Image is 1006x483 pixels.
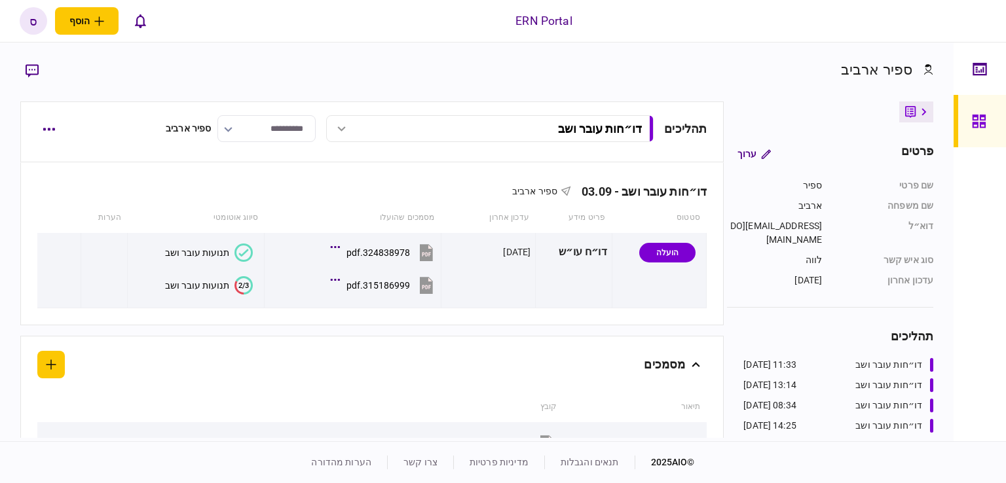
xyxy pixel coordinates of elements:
[635,456,695,469] div: © 2025 AIO
[743,358,796,372] div: 11:33 [DATE]
[639,243,696,262] div: הועלה
[464,429,557,458] button: 204211809.pdf
[743,358,933,372] a: דו״חות עובר ושב11:33 [DATE]
[835,179,933,192] div: שם פרטי
[238,281,249,289] text: 2/3
[515,12,572,29] div: ERN Portal
[835,274,933,287] div: עדכון אחרון
[165,276,253,295] button: 2/3תנועות עובר ושב
[333,238,436,267] button: 324838978.pdf
[540,238,606,267] div: דו״ח עו״ש
[166,122,211,135] div: ספיר ארביב
[855,419,922,433] div: דו״חות עובר ושב
[855,358,922,372] div: דו״חות עובר ושב
[835,199,933,213] div: שם משפחה
[743,378,933,392] a: דו״חות עובר ושב13:14 [DATE]
[128,203,265,233] th: סיווג אוטומטי
[265,203,441,233] th: מסמכים שהועלו
[743,419,796,433] div: 14:25 [DATE]
[743,378,796,392] div: 13:14 [DATE]
[727,199,822,213] div: ארביב
[901,142,934,166] div: פרטים
[165,247,229,258] div: תנועות עובר ושב
[727,142,781,166] button: ערוך
[470,457,529,467] a: מדיניות פרטיות
[835,219,933,247] div: דוא״ל
[743,399,796,412] div: 08:34 [DATE]
[644,351,685,378] div: מסמכים
[512,186,557,196] span: ספיר ארביב
[20,7,47,35] button: ס
[441,203,536,233] th: עדכון אחרון
[727,274,822,287] div: [DATE]
[727,179,822,192] div: ספיר
[95,392,563,422] th: קובץ
[326,115,654,142] button: דו״חות עובר ושב
[727,253,822,267] div: לווה
[855,399,922,412] div: דו״חות עובר ושב
[558,122,642,135] div: דו״חות עובר ושב
[403,457,438,467] a: צרו קשר
[612,203,707,233] th: סטטוס
[727,219,822,247] div: [EMAIL_ADDRESS][DOMAIN_NAME]
[743,399,933,412] a: דו״חות עובר ושב08:34 [DATE]
[727,327,933,345] div: תהליכים
[165,243,253,262] button: תנועות עובר ושב
[165,280,229,291] div: תנועות עובר ושב
[563,392,707,422] th: תיאור
[571,185,707,198] div: דו״חות עובר ושב - 03.09
[536,203,612,233] th: פריט מידע
[664,120,707,137] div: תהליכים
[464,438,527,450] div: 204211809.pdf
[503,245,531,259] div: [DATE]
[126,7,154,35] button: פתח רשימת התראות
[841,59,912,80] div: ספיר ארביב
[561,457,619,467] a: תנאים והגבלות
[855,378,922,392] div: דו״חות עובר ושב
[333,270,436,300] button: 315186999.pdf
[55,7,119,35] button: פתח תפריט להוספת לקוח
[311,457,371,467] a: הערות מהדורה
[346,280,410,291] div: 315186999.pdf
[835,253,933,267] div: סוג איש קשר
[81,203,128,233] th: הערות
[743,419,933,433] a: דו״חות עובר ושב14:25 [DATE]
[346,247,410,258] div: 324838978.pdf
